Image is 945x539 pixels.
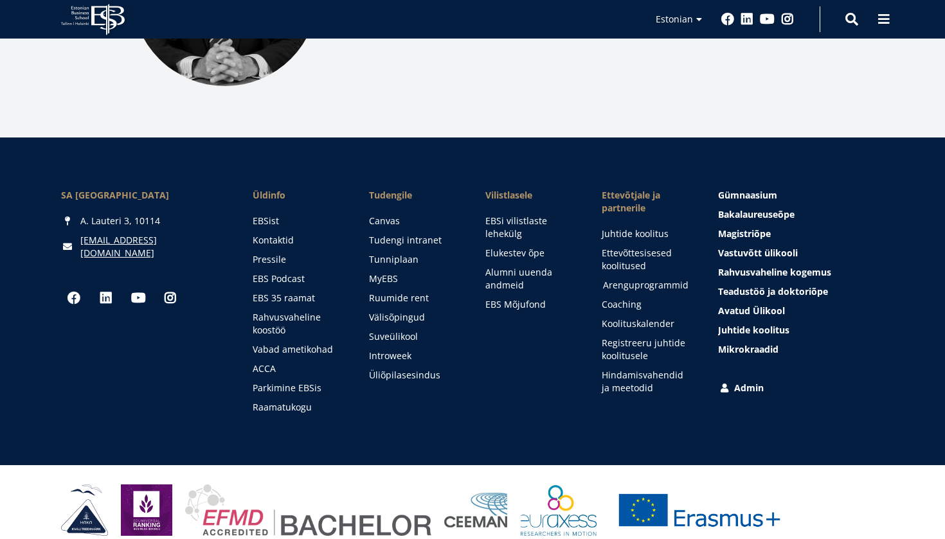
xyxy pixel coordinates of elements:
a: Linkedin [741,13,753,26]
img: Eduniversal [121,484,172,536]
div: A. Lauteri 3, 10114 [61,215,227,227]
a: Gümnaasium [718,189,884,202]
a: [EMAIL_ADDRESS][DOMAIN_NAME] [80,234,227,260]
span: Gümnaasium [718,189,777,201]
img: HAKA [61,484,108,536]
span: Üldinfo [253,189,343,202]
span: Vastuvõtt ülikooli [718,247,798,259]
a: Juhtide koolitus [718,324,884,337]
div: SA [GEOGRAPHIC_DATA] [61,189,227,202]
a: Pressile [253,253,343,266]
a: Juhtide koolitus [602,227,692,240]
a: Suveülikool [369,330,460,343]
span: Avatud Ülikool [718,305,785,317]
a: Välisõpingud [369,311,460,324]
a: Elukestev õpe [485,247,576,260]
a: Vastuvõtt ülikooli [718,247,884,260]
a: Tunniplaan [369,253,460,266]
img: EURAXESS [521,484,597,536]
span: Rahvusvaheline kogemus [718,266,831,278]
a: Coaching [602,298,692,311]
a: Youtube [125,285,151,311]
span: Magistriõpe [718,227,771,240]
a: EBS Mõjufond [485,298,576,311]
a: Bakalaureuseõpe [718,208,884,221]
a: EBS Podcast [253,272,343,285]
a: Hindamisvahendid ja meetodid [602,369,692,394]
a: Kontaktid [253,234,343,247]
a: Facebook [721,13,734,26]
a: Parkimine EBSis [253,382,343,394]
a: Instagram [157,285,183,311]
a: Erasmus + [609,484,789,536]
a: Teadustöö ja doktoriõpe [718,285,884,298]
a: Raamatukogu [253,401,343,414]
a: Alumni uuenda andmeid [485,266,576,292]
span: Vilistlasele [485,189,576,202]
a: MyEBS [369,272,460,285]
a: Facebook [61,285,87,311]
span: Ettevõtjale ja partnerile [602,189,692,215]
a: Üliõpilasesindus [369,369,460,382]
a: Tudengi intranet [369,234,460,247]
img: Erasmus+ [609,484,789,536]
a: Rahvusvaheline koostöö [253,311,343,337]
a: Admin [718,382,884,394]
span: Juhtide koolitus [718,324,789,336]
a: Canvas [369,215,460,227]
a: Introweek [369,349,460,362]
a: Youtube [760,13,775,26]
a: Ruumide rent [369,292,460,305]
a: ACCA [253,362,343,375]
a: Registreeru juhtide koolitusele [602,337,692,362]
a: Arenguprogrammid [603,279,694,292]
span: Bakalaureuseõpe [718,208,795,220]
img: Ceeman [444,493,508,528]
img: EFMD [185,484,431,536]
span: Mikrokraadid [718,343,779,355]
a: EBSist [253,215,343,227]
a: Rahvusvaheline kogemus [718,266,884,279]
a: EBS 35 raamat [253,292,343,305]
a: Linkedin [93,285,119,311]
a: Vabad ametikohad [253,343,343,356]
a: Magistriõpe [718,227,884,240]
a: Ettevõttesisesed koolitused [602,247,692,272]
a: EBSi vilistlaste lehekülg [485,215,576,240]
a: Mikrokraadid [718,343,884,356]
a: Avatud Ülikool [718,305,884,317]
a: Instagram [781,13,794,26]
a: Koolituskalender [602,317,692,330]
span: Teadustöö ja doktoriõpe [718,285,828,297]
a: Tudengile [369,189,460,202]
